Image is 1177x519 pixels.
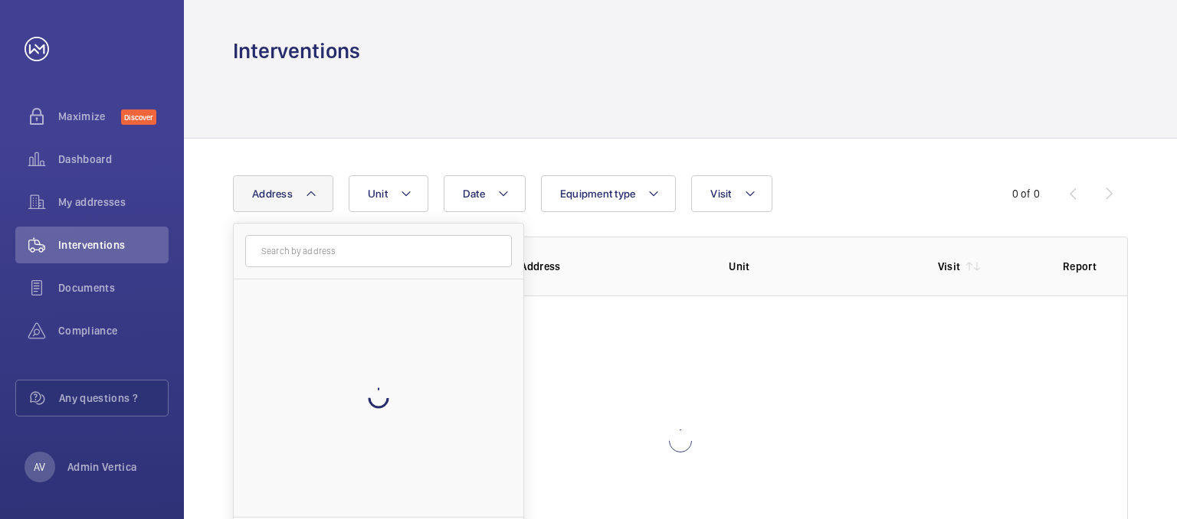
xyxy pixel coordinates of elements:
span: Dashboard [58,152,169,167]
button: Unit [349,175,428,212]
span: Visit [710,188,731,200]
span: Unit [368,188,388,200]
button: Equipment type [541,175,677,212]
p: Admin Vertica [67,459,137,475]
input: Search by address [245,235,512,267]
span: Date [463,188,485,200]
p: Address [520,259,704,274]
p: Report [1063,259,1097,274]
span: Maximize [58,109,121,124]
span: Any questions ? [59,390,168,406]
span: My addresses [58,194,169,210]
p: Visit [938,259,961,274]
span: Equipment type [560,188,636,200]
div: 0 of 0 [1012,186,1040,201]
button: Visit [691,175,772,212]
p: AV [34,459,45,475]
span: Interventions [58,237,169,253]
button: Address [233,175,333,212]
span: Compliance [58,323,169,338]
p: Unit [729,259,913,274]
h1: Interventions [233,37,360,65]
span: Documents [58,280,169,295]
button: Date [444,175,526,212]
span: Discover [121,109,156,125]
span: Address [252,188,293,200]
